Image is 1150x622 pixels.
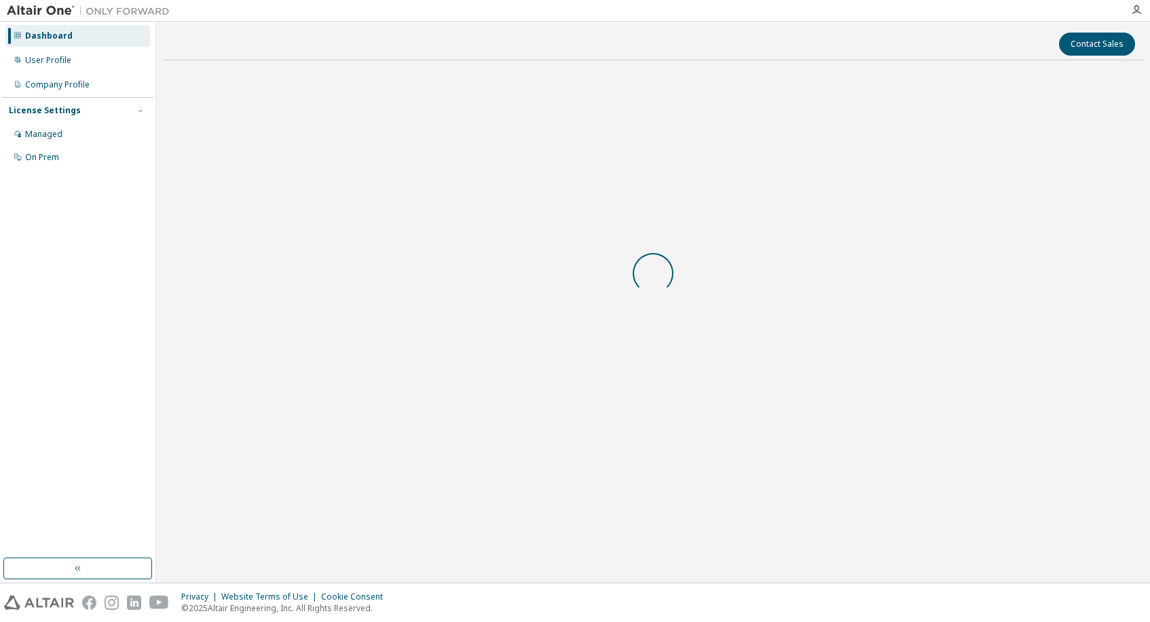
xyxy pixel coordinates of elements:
[127,596,141,610] img: linkedin.svg
[105,596,119,610] img: instagram.svg
[25,31,73,41] div: Dashboard
[25,55,71,66] div: User Profile
[7,4,177,18] img: Altair One
[25,129,62,140] div: Managed
[9,105,81,116] div: License Settings
[181,591,221,602] div: Privacy
[149,596,169,610] img: youtube.svg
[25,152,59,163] div: On Prem
[181,602,391,614] p: © 2025 Altair Engineering, Inc. All Rights Reserved.
[221,591,321,602] div: Website Terms of Use
[82,596,96,610] img: facebook.svg
[1059,33,1135,56] button: Contact Sales
[25,79,90,90] div: Company Profile
[321,591,391,602] div: Cookie Consent
[4,596,74,610] img: altair_logo.svg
